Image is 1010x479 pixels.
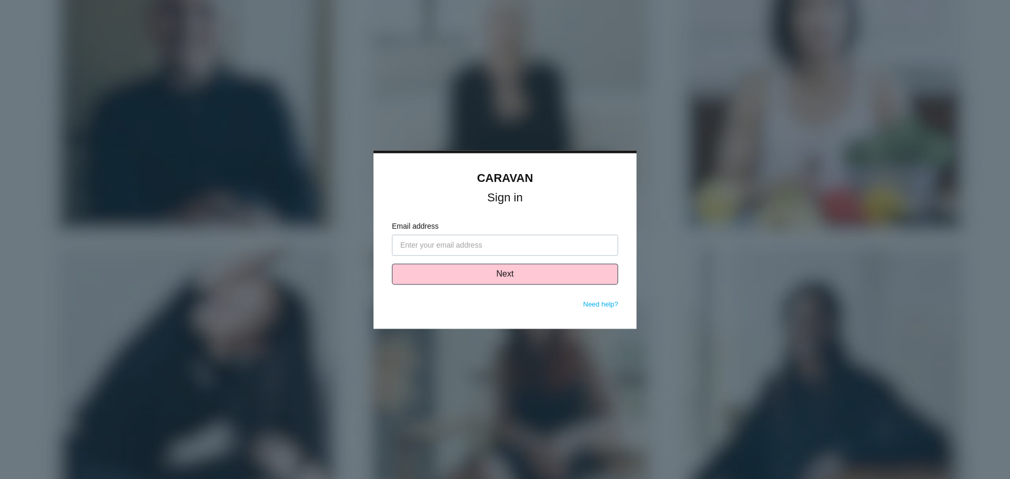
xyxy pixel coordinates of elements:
a: Need help? [583,300,619,308]
input: Enter your email address [392,235,618,256]
a: CARAVAN [477,171,533,185]
h1: Sign in [392,193,618,202]
button: Next [392,263,618,284]
label: Email address [392,221,618,232]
